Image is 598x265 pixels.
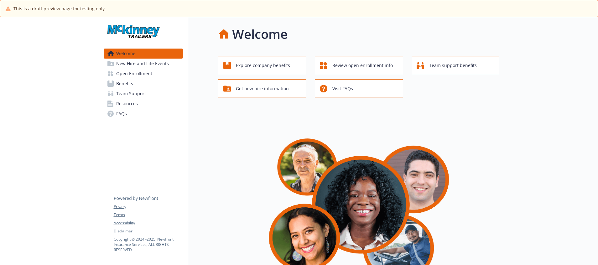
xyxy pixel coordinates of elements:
[116,49,135,59] span: Welcome
[236,60,290,71] span: Explore company benefits
[332,60,393,71] span: Review open enrollment info
[104,99,183,109] a: Resources
[236,83,289,95] span: Get new hire information
[104,49,183,59] a: Welcome
[232,25,288,44] h1: Welcome
[114,236,183,252] p: Copyright © 2024 - 2025 , Newfront Insurance Services, ALL RIGHTS RESERVED
[218,56,306,74] button: Explore company benefits
[116,89,146,99] span: Team Support
[315,79,403,97] button: Visit FAQs
[114,204,183,210] a: Privacy
[429,60,477,71] span: Team support benefits
[315,56,403,74] button: Review open enrollment info
[114,220,183,226] a: Accessibility
[412,56,500,74] button: Team support benefits
[104,59,183,69] a: New Hire and Life Events
[116,69,152,79] span: Open Enrollment
[104,109,183,119] a: FAQs
[104,79,183,89] a: Benefits
[104,69,183,79] a: Open Enrollment
[116,79,133,89] span: Benefits
[116,109,127,119] span: FAQs
[114,228,183,234] a: Disclaimer
[104,89,183,99] a: Team Support
[13,5,105,12] span: This is a draft preview page for testing only
[332,83,353,95] span: Visit FAQs
[114,212,183,218] a: Terms
[116,59,169,69] span: New Hire and Life Events
[116,99,138,109] span: Resources
[218,79,306,97] button: Get new hire information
